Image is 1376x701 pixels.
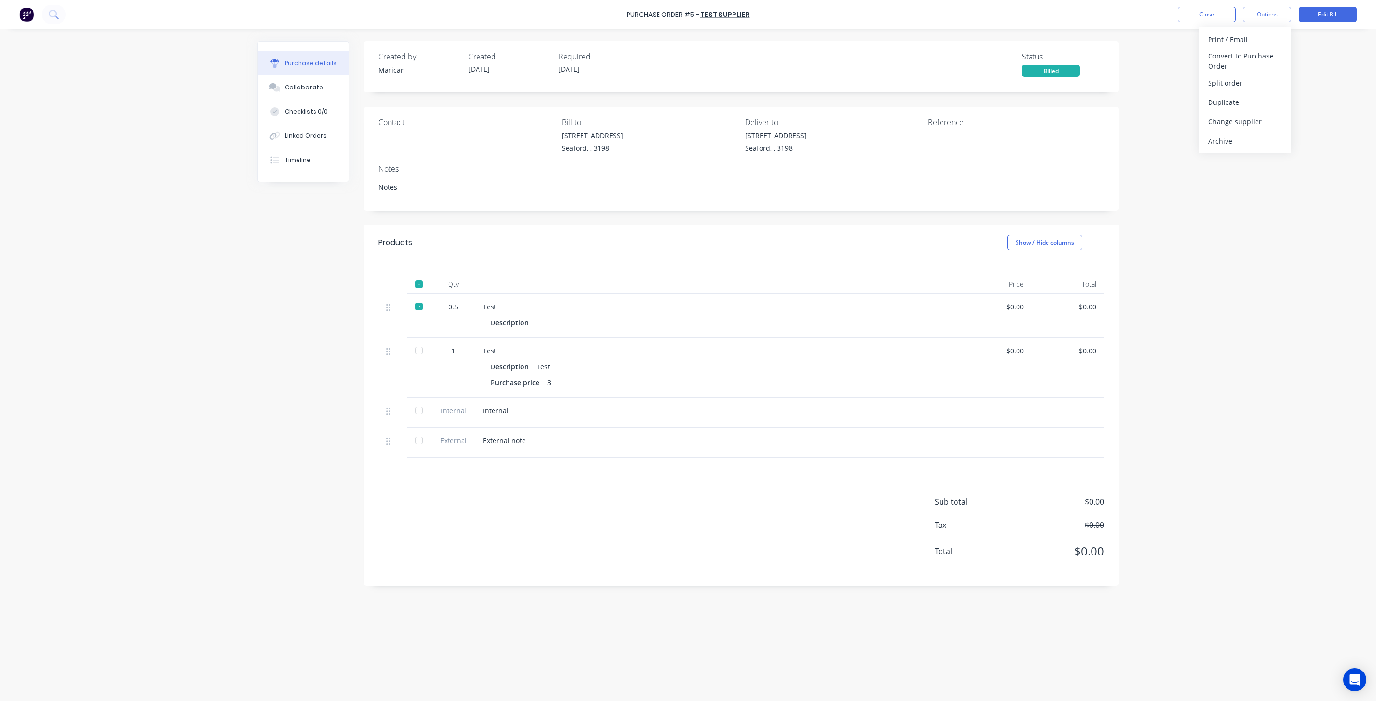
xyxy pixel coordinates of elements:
[1007,496,1104,508] span: $0.00
[1007,519,1104,531] span: $0.00
[928,117,1104,128] div: Reference
[1208,134,1283,148] div: Archive
[491,360,537,374] div: Description
[1022,65,1080,77] div: Billed
[627,10,699,20] div: Purchase Order #5 -
[258,148,349,172] button: Timeline
[258,124,349,148] button: Linked Orders
[935,496,1007,508] span: Sub total
[1299,7,1357,22] button: Edit Bill
[1178,7,1236,22] button: Close
[1208,115,1283,129] div: Change supplier
[483,346,951,356] div: Test
[439,406,467,416] span: Internal
[1199,131,1291,150] button: Archive
[378,163,1104,175] div: Notes
[967,346,1024,356] div: $0.00
[967,302,1024,312] div: $0.00
[258,51,349,75] button: Purchase details
[1039,302,1096,312] div: $0.00
[935,545,1007,557] span: Total
[1039,346,1096,356] div: $0.00
[1208,76,1283,90] div: Split order
[562,117,738,128] div: Bill to
[1199,92,1291,112] button: Duplicate
[439,436,467,446] span: External
[468,51,551,62] div: Created
[285,131,327,140] div: Linked Orders
[378,237,412,248] div: Products
[491,316,537,330] div: Description
[959,275,1032,294] div: Price
[378,177,1104,199] textarea: Notes
[935,519,1007,531] span: Tax
[700,10,750,19] a: Test Supplier
[558,51,641,62] div: Required
[1199,49,1291,73] button: Convert to Purchase Order
[1208,95,1283,109] div: Duplicate
[745,143,807,153] div: Seaford, , 3198
[1208,32,1283,46] div: Print / Email
[745,117,921,128] div: Deliver to
[483,302,951,312] div: Test
[285,156,311,164] div: Timeline
[1243,7,1291,22] button: Options
[547,376,551,390] div: 3
[1199,29,1291,49] button: Print / Email
[439,346,467,356] div: 1
[1007,542,1104,560] span: $0.00
[1022,51,1104,62] div: Status
[19,7,34,22] img: Factory
[285,83,323,92] div: Collaborate
[285,59,337,68] div: Purchase details
[378,117,554,128] div: Contact
[258,100,349,124] button: Checklists 0/0
[258,75,349,100] button: Collaborate
[378,65,461,75] div: Maricar
[1199,73,1291,92] button: Split order
[378,51,461,62] div: Created by
[285,107,328,116] div: Checklists 0/0
[1343,668,1366,691] div: Open Intercom Messenger
[432,275,475,294] div: Qty
[537,360,550,374] div: Test
[491,376,547,390] div: Purchase price
[439,302,467,312] div: 0.5
[483,436,951,446] div: External note
[1007,235,1082,250] button: Show / Hide columns
[562,143,623,153] div: Seaford, , 3198
[1032,275,1104,294] div: Total
[562,131,623,141] div: [STREET_ADDRESS]
[483,406,951,416] div: Internal
[1208,49,1283,73] div: Convert to Purchase Order
[1199,112,1291,131] button: Change supplier
[745,131,807,141] div: [STREET_ADDRESS]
